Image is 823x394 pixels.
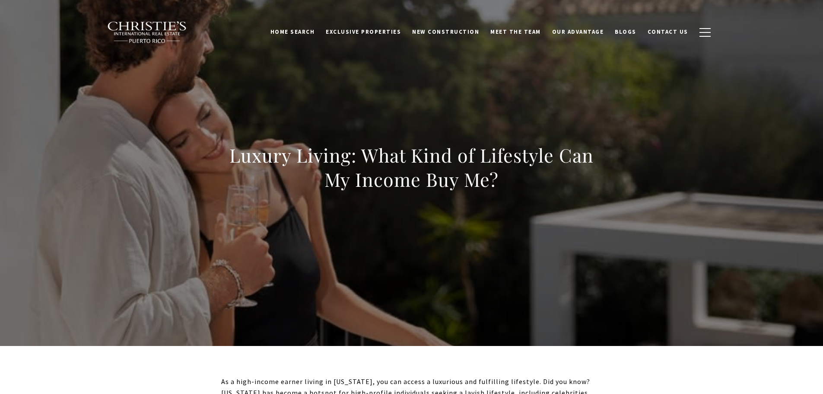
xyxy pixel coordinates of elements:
img: Christie's International Real Estate black text logo [107,21,187,44]
h1: Luxury Living: What Kind of Lifestyle Can My Income Buy Me? [221,143,602,192]
a: Home Search [265,24,321,40]
a: New Construction [407,24,485,40]
a: Exclusive Properties [320,24,407,40]
span: New Construction [412,28,479,35]
span: Blogs [615,28,636,35]
a: Our Advantage [547,24,610,40]
a: Blogs [609,24,642,40]
span: Our Advantage [552,28,604,35]
span: Exclusive Properties [326,28,401,35]
a: Meet the Team [485,24,547,40]
span: Contact Us [648,28,688,35]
